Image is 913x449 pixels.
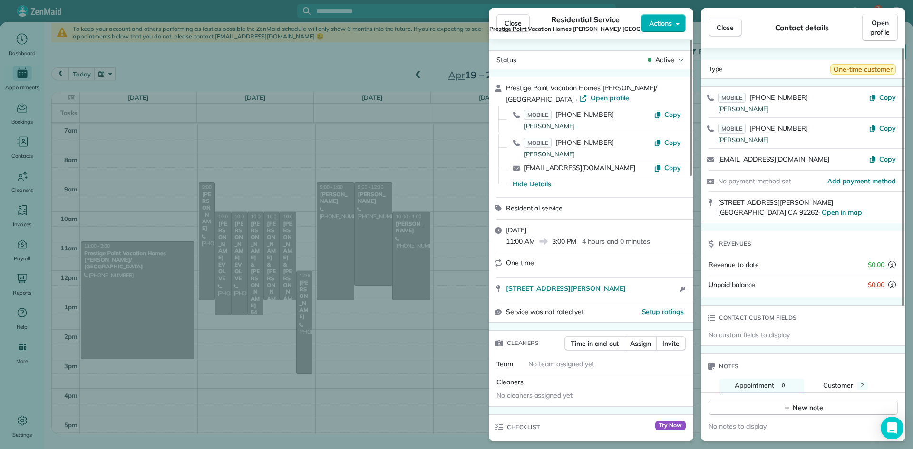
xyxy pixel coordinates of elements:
span: Unpaid balance [709,280,755,289]
span: No payment method set [718,177,791,185]
a: MOBILE[PHONE_NUMBER] [524,138,614,147]
button: Copy [654,163,681,172]
a: MOBILE[PHONE_NUMBER] [718,124,808,133]
span: Prestige Point Vacation Homes [PERSON_NAME]/ [GEOGRAPHIC_DATA] [506,84,657,104]
a: MOBILE[PHONE_NUMBER] [718,93,808,102]
span: 2 [861,382,864,389]
div: Open Intercom Messenger [881,417,903,439]
span: Close [717,23,734,32]
span: Copy [664,163,681,172]
span: Team [496,360,513,368]
span: Open profile [870,18,890,37]
span: $0.00 [868,280,884,289]
span: No custom fields to display [709,330,790,340]
div: [PERSON_NAME] [524,122,654,131]
span: [PHONE_NUMBER] [749,93,808,102]
div: [PERSON_NAME] [718,135,869,145]
div: [PERSON_NAME] [718,105,869,114]
span: Assign [630,339,651,348]
a: Add payment method [827,176,896,186]
span: Customer [823,381,853,390]
p: 4 hours and 0 minutes [582,237,650,246]
span: MOBILE [524,138,552,148]
span: · [574,96,579,103]
span: Setup ratings [642,307,684,316]
span: Invite [662,339,680,348]
button: New note [709,401,898,415]
span: Cleaners [507,338,539,348]
span: Status [496,56,516,64]
span: One-time customer [830,64,896,75]
button: Setup ratings [642,307,684,316]
span: Copy [664,110,681,119]
span: One time [506,258,534,267]
span: [PHONE_NUMBER] [555,110,614,119]
button: Copy [869,154,896,164]
span: [PHONE_NUMBER] [749,124,808,133]
button: Open access information [677,284,688,295]
span: No team assigned yet [528,360,594,368]
span: Contact details [775,22,829,33]
span: Copy [879,93,896,102]
span: 0 [782,382,785,389]
span: Time in and out [571,339,619,348]
button: Close [496,14,530,32]
span: Copy [879,155,896,163]
span: Residential Service [551,14,619,25]
span: MOBILE [718,124,746,134]
button: Copy [654,110,681,119]
span: Residential service [506,204,563,212]
span: Cleaners [496,378,524,386]
a: Open profile [862,14,898,41]
span: 11:00 AM [506,237,535,246]
a: [EMAIL_ADDRESS][DOMAIN_NAME] [718,155,829,163]
button: Copy [869,124,896,133]
span: MOBILE [718,93,746,103]
span: [PHONE_NUMBER] [555,138,614,147]
span: No cleaners assigned yet [496,391,573,400]
span: No notes to display [709,422,767,430]
span: $0.00 [868,260,884,269]
span: Copy [879,124,896,133]
span: [STREET_ADDRESS][PERSON_NAME] [506,284,626,293]
button: Close [709,19,742,37]
span: Revenues [719,239,751,248]
a: [STREET_ADDRESS][PERSON_NAME] [506,284,677,293]
span: Try Now [655,421,686,430]
div: [PERSON_NAME] [524,150,654,159]
a: Open in map [822,208,862,217]
a: Open profile [579,93,629,103]
button: Copy [869,93,896,102]
span: Close [505,19,522,28]
span: Copy [664,138,681,147]
button: Time in and out [564,336,625,351]
span: MOBILE [524,110,552,120]
span: Revenue to date [709,260,759,269]
span: Prestige Point Vacation Homes [PERSON_NAME]/ [GEOGRAPHIC_DATA] [489,25,682,33]
span: Contact custom fields [719,313,797,323]
div: New note [783,403,823,413]
a: MOBILE[PHONE_NUMBER] [524,110,614,119]
span: Notes [719,362,739,371]
span: Actions [649,19,672,28]
button: Hide Details [513,179,551,189]
span: Open profile [591,93,629,103]
span: Type [709,64,723,75]
span: [STREET_ADDRESS][PERSON_NAME] [GEOGRAPHIC_DATA] CA 92262 · [718,198,862,217]
span: [DATE] [506,226,526,234]
button: Assign [624,336,657,351]
button: Copy [654,138,681,147]
span: Service was not rated yet [506,307,584,317]
span: Checklist [507,422,540,432]
span: 3:00 PM [552,237,577,246]
a: [EMAIL_ADDRESS][DOMAIN_NAME] [524,163,635,172]
span: Active [655,55,674,65]
span: Appointment [735,381,774,390]
button: Invite [656,336,686,351]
